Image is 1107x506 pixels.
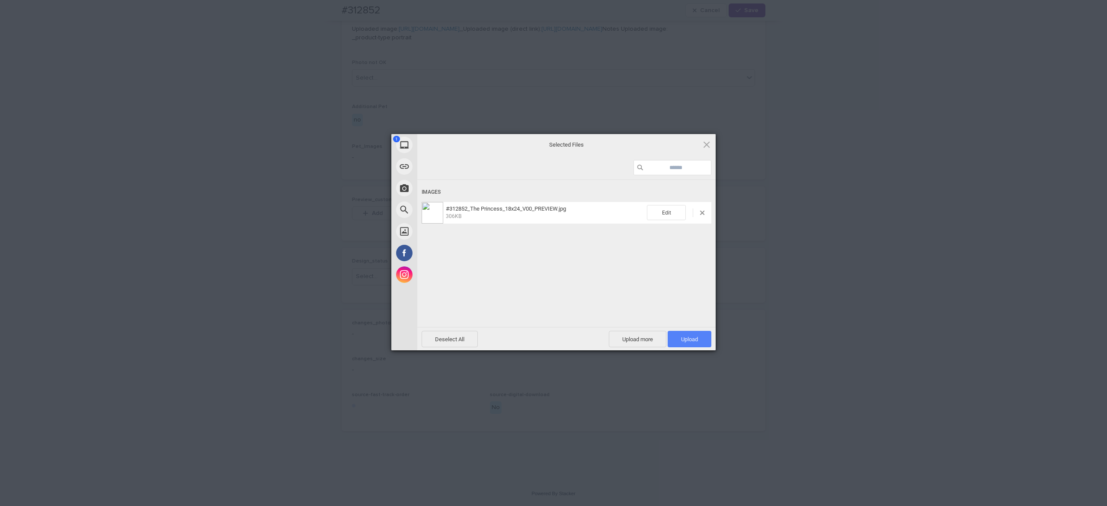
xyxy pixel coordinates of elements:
[647,205,686,220] span: Edit
[391,221,495,242] div: Unsplash
[422,202,443,224] img: 9886180b-0e62-4e23-9c36-ee41d36c32ff
[681,336,698,343] span: Upload
[391,199,495,221] div: Web Search
[422,331,478,347] span: Deselect All
[391,156,495,177] div: Link (URL)
[446,205,566,212] span: #312852_The Princess_18x24_V00_PREVIEW.jpg
[443,205,647,220] span: #312852_The Princess_18x24_V00_PREVIEW.jpg
[391,177,495,199] div: Take Photo
[609,331,666,347] span: Upload more
[702,140,711,149] span: Click here or hit ESC to close picker
[391,264,495,285] div: Instagram
[391,134,495,156] div: My Device
[446,213,461,219] span: 306KB
[422,184,711,200] div: Images
[668,331,711,347] span: Upload
[480,141,653,149] span: Selected Files
[393,136,400,142] span: 1
[391,242,495,264] div: Facebook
